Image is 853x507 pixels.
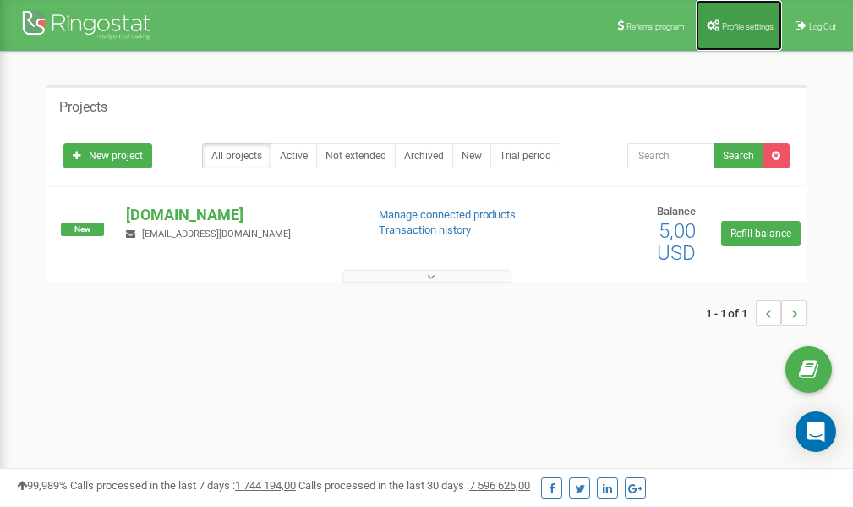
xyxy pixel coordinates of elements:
[61,223,104,236] span: New
[722,22,774,31] span: Profile settings
[379,208,516,221] a: Manage connected products
[706,300,756,326] span: 1 - 1 of 1
[796,411,836,452] div: Open Intercom Messenger
[469,479,530,492] u: 7 596 625,00
[63,143,152,168] a: New project
[490,143,560,168] a: Trial period
[452,143,491,168] a: New
[626,22,685,31] span: Referral program
[235,479,296,492] u: 1 744 194,00
[17,479,68,492] span: 99,989%
[379,223,471,236] a: Transaction history
[657,219,696,265] span: 5,00 USD
[809,22,836,31] span: Log Out
[706,284,807,343] nav: ...
[298,479,530,492] span: Calls processed in the last 30 days :
[126,204,351,226] p: [DOMAIN_NAME]
[657,205,696,218] span: Balance
[316,143,396,168] a: Not extended
[271,143,317,168] a: Active
[395,143,453,168] a: Archived
[59,100,107,115] h5: Projects
[714,143,763,168] button: Search
[627,143,714,168] input: Search
[202,143,271,168] a: All projects
[721,221,801,246] a: Refill balance
[142,229,291,240] span: [EMAIL_ADDRESS][DOMAIN_NAME]
[70,479,296,492] span: Calls processed in the last 7 days :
